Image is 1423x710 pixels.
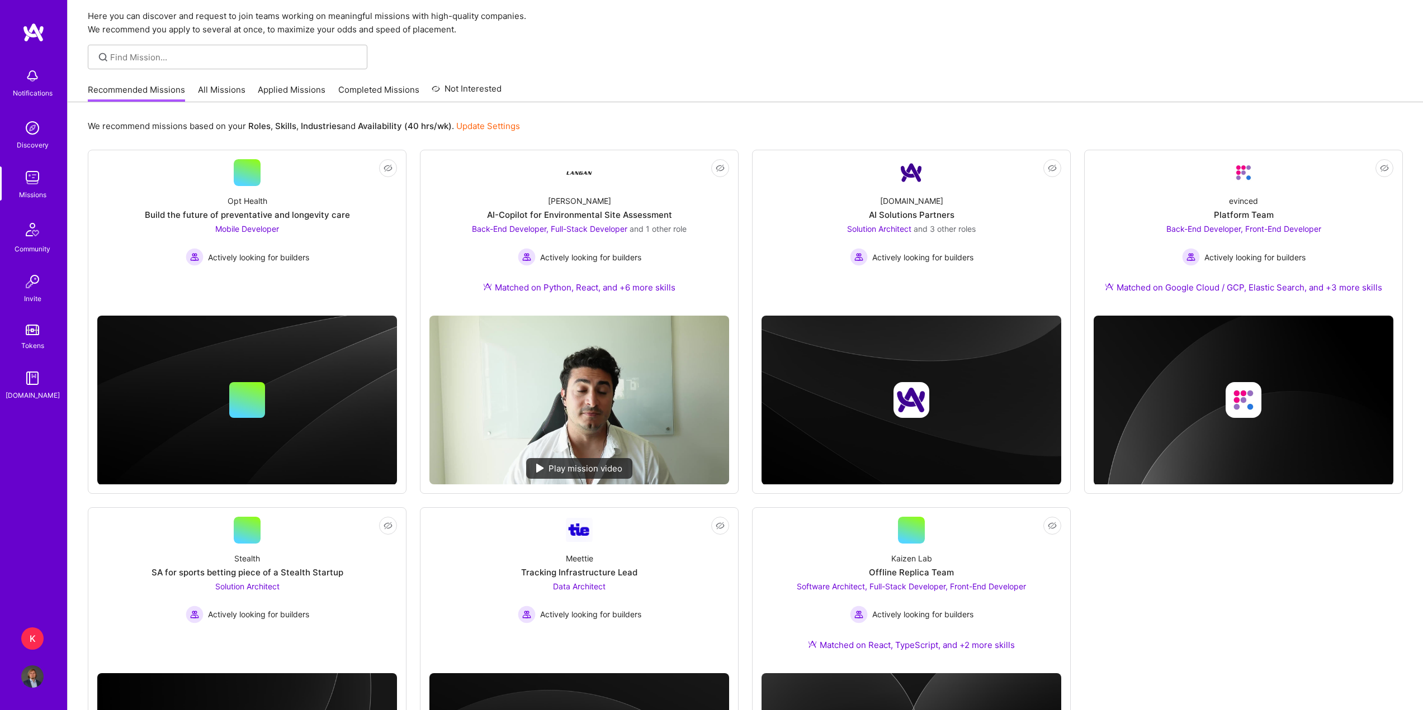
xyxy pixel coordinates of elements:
img: Actively looking for builders [1182,248,1200,266]
img: Company Logo [1230,159,1257,186]
img: Invite [21,270,44,293]
input: Find Mission... [110,51,359,63]
div: [DOMAIN_NAME] [880,195,943,207]
img: Company logo [893,382,929,418]
img: Ateam Purple Icon [483,282,492,291]
span: and 3 other roles [914,224,976,234]
p: Here you can discover and request to join teams working on meaningful missions with high-quality ... [88,9,1403,36]
img: Actively looking for builders [186,606,204,623]
img: Company logo [1226,382,1261,418]
span: Actively looking for builders [540,608,641,620]
div: Notifications [13,87,53,99]
span: Back-End Developer, Front-End Developer [1166,224,1321,234]
div: Kaizen Lab [891,552,932,564]
img: Actively looking for builders [518,606,536,623]
img: teamwork [21,166,44,189]
b: Industries [301,121,341,131]
span: Data Architect [553,582,606,591]
div: Meettie [566,552,593,564]
div: Matched on Google Cloud / GCP, Elastic Search, and +3 more skills [1105,282,1382,293]
div: Missions [19,189,46,201]
img: cover [1094,316,1393,485]
span: Actively looking for builders [872,251,973,263]
div: Community [15,243,50,255]
a: Company LogoevincedPlatform TeamBack-End Developer, Front-End Developer Actively looking for buil... [1094,159,1393,307]
div: Opt Health [228,195,267,207]
img: guide book [21,367,44,389]
div: Discovery [17,139,49,151]
div: SA for sports betting piece of a Stealth Startup [152,566,343,578]
div: Invite [24,293,41,304]
a: Applied Missions [258,84,325,102]
div: Stealth [234,552,260,564]
a: Not Interested [432,82,502,102]
a: Kaizen LabOffline Replica TeamSoftware Architect, Full-Stack Developer, Front-End Developer Activ... [762,517,1061,664]
a: Company Logo[DOMAIN_NAME]AI Solutions PartnersSolution Architect and 3 other rolesActively lookin... [762,159,1061,307]
img: Company Logo [898,159,925,186]
img: cover [762,316,1061,485]
span: Mobile Developer [215,224,279,234]
img: Community [19,216,46,243]
div: K [21,627,44,650]
span: and 1 other role [630,224,687,234]
img: Company Logo [566,159,593,186]
img: User Avatar [21,665,44,688]
span: Back-End Developer, Full-Stack Developer [472,224,627,234]
i: icon SearchGrey [97,51,110,64]
i: icon EyeClosed [1048,164,1057,173]
img: Actively looking for builders [850,248,868,266]
span: Solution Architect [847,224,911,234]
div: Tracking Infrastructure Lead [521,566,637,578]
div: AI Solutions Partners [869,209,954,221]
b: Skills [275,121,296,131]
img: play [536,464,544,473]
i: icon EyeClosed [384,164,393,173]
span: Actively looking for builders [208,608,309,620]
a: Company Logo[PERSON_NAME]AI-Copilot for Environmental Site AssessmentBack-End Developer, Full-Sta... [429,159,729,307]
i: icon EyeClosed [716,521,725,530]
i: icon EyeClosed [716,164,725,173]
img: No Mission [429,316,729,484]
img: logo [22,22,45,42]
div: evinced [1229,195,1258,207]
span: Actively looking for builders [1204,251,1306,263]
a: Recommended Missions [88,84,185,102]
span: Solution Architect [215,582,280,591]
span: Actively looking for builders [208,251,309,263]
a: Company LogoMeettieTracking Infrastructure LeadData Architect Actively looking for buildersActive... [429,517,729,664]
a: User Avatar [18,665,46,688]
div: [PERSON_NAME] [548,195,611,207]
div: Matched on React, TypeScript, and +2 more skills [808,639,1015,651]
b: Roles [248,121,271,131]
img: Actively looking for builders [850,606,868,623]
a: StealthSA for sports betting piece of a Stealth StartupSolution Architect Actively looking for bu... [97,517,397,664]
i: icon EyeClosed [384,521,393,530]
span: Actively looking for builders [872,608,973,620]
i: icon EyeClosed [1048,521,1057,530]
img: Ateam Purple Icon [808,640,817,649]
a: Opt HealthBuild the future of preventative and longevity careMobile Developer Actively looking fo... [97,159,397,307]
span: Actively looking for builders [540,251,641,263]
a: All Missions [198,84,245,102]
img: Company Logo [566,518,593,542]
a: Update Settings [456,121,520,131]
div: Build the future of preventative and longevity care [145,209,350,221]
img: tokens [26,325,39,335]
div: Tokens [21,340,44,351]
i: icon EyeClosed [1380,164,1389,173]
div: Offline Replica Team [869,566,954,578]
span: Software Architect, Full-Stack Developer, Front-End Developer [797,582,1026,591]
img: Actively looking for builders [518,248,536,266]
a: Completed Missions [338,84,419,102]
img: bell [21,65,44,87]
img: cover [97,316,397,485]
p: We recommend missions based on your , , and . [88,120,520,132]
div: Play mission video [526,458,632,479]
a: K [18,627,46,650]
img: Actively looking for builders [186,248,204,266]
b: Availability (40 hrs/wk) [358,121,452,131]
div: Matched on Python, React, and +6 more skills [483,282,675,293]
img: Ateam Purple Icon [1105,282,1114,291]
div: [DOMAIN_NAME] [6,389,60,401]
div: AI-Copilot for Environmental Site Assessment [487,209,672,221]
